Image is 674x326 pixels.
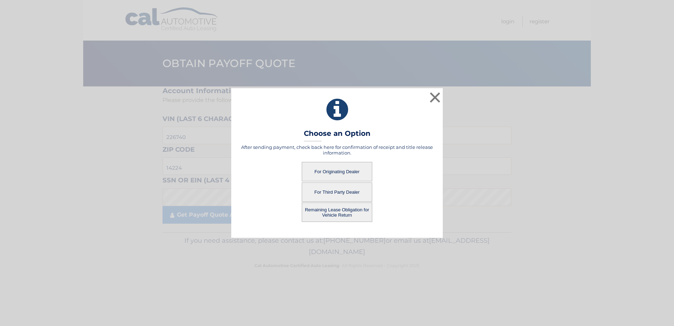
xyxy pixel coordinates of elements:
h3: Choose an Option [304,129,370,141]
button: For Third Party Dealer [302,182,372,202]
button: × [428,90,442,104]
button: For Originating Dealer [302,162,372,181]
button: Remaining Lease Obligation for Vehicle Return [302,203,372,222]
h5: After sending payment, check back here for confirmation of receipt and title release information. [240,144,434,156]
